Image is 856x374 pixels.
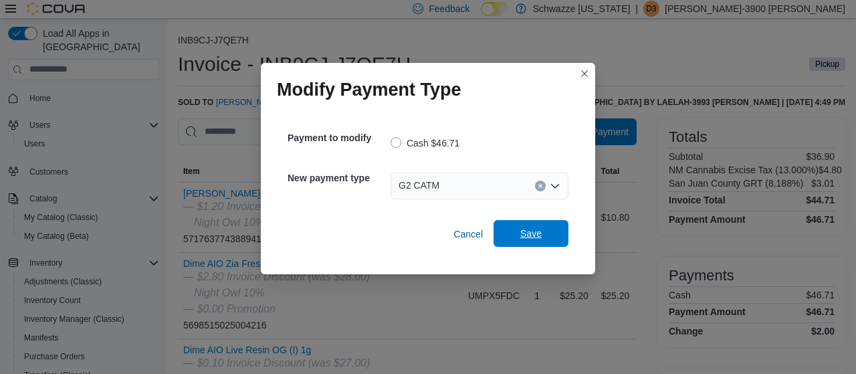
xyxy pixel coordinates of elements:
button: Cancel [448,221,488,248]
button: Save [494,220,568,247]
button: Clear input [535,181,546,191]
h5: New payment type [288,165,388,191]
input: Accessible screen reader label [445,178,446,194]
h5: Payment to modify [288,124,388,151]
button: Closes this modal window [576,66,593,82]
button: Open list of options [550,181,560,191]
h1: Modify Payment Type [277,79,461,100]
span: G2 CATM [399,177,439,193]
span: Cancel [453,227,483,241]
span: Save [520,227,542,240]
label: Cash $46.71 [391,135,459,151]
